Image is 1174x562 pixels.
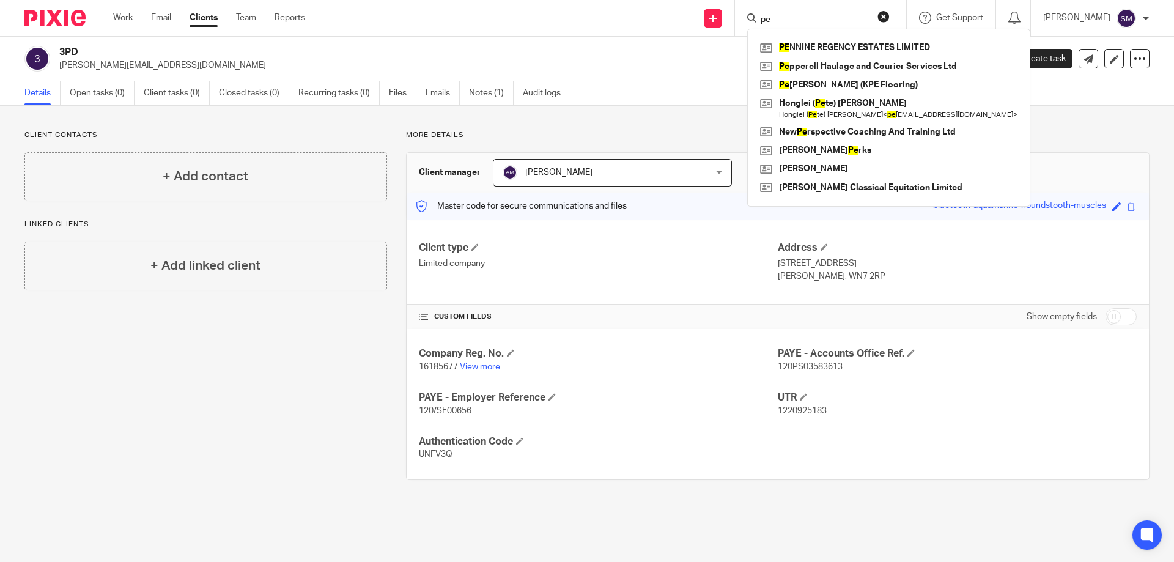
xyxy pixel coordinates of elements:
a: Email [151,12,171,24]
a: Open tasks (0) [70,81,135,105]
p: Master code for secure communications and files [416,200,627,212]
span: [PERSON_NAME] [525,168,593,177]
a: View more [460,363,500,371]
span: 120PS03583613 [778,363,843,371]
h4: PAYE - Employer Reference [419,391,778,404]
span: UNFV3Q [419,450,452,459]
a: Recurring tasks (0) [298,81,380,105]
img: svg%3E [1117,9,1136,28]
a: Clients [190,12,218,24]
a: Emails [426,81,460,105]
input: Search [759,15,869,26]
p: [PERSON_NAME][EMAIL_ADDRESS][DOMAIN_NAME] [59,59,983,72]
h2: 3PD [59,46,799,59]
a: Reports [275,12,305,24]
label: Show empty fields [1027,311,1097,323]
span: 1220925183 [778,407,827,415]
img: Pixie [24,10,86,26]
a: Details [24,81,61,105]
img: svg%3E [503,165,517,180]
a: Files [389,81,416,105]
h4: + Add contact [163,167,248,186]
h4: + Add linked client [150,256,260,275]
span: Get Support [936,13,983,22]
img: svg%3E [24,46,50,72]
h4: Company Reg. No. [419,347,778,360]
span: 16185677 [419,363,458,371]
span: 120/SF00656 [419,407,471,415]
a: Client tasks (0) [144,81,210,105]
a: Team [236,12,256,24]
h3: Client manager [419,166,481,179]
a: Work [113,12,133,24]
p: More details [406,130,1150,140]
a: Audit logs [523,81,570,105]
h4: Authentication Code [419,435,778,448]
p: [STREET_ADDRESS] [778,257,1137,270]
p: [PERSON_NAME] [1043,12,1110,24]
a: Notes (1) [469,81,514,105]
h4: CUSTOM FIELDS [419,312,778,322]
h4: UTR [778,391,1137,404]
button: Clear [877,10,890,23]
p: Client contacts [24,130,387,140]
h4: Client type [419,242,778,254]
p: Limited company [419,257,778,270]
h4: Address [778,242,1137,254]
a: Create task [1002,49,1072,68]
h4: PAYE - Accounts Office Ref. [778,347,1137,360]
p: [PERSON_NAME], WN7 2RP [778,270,1137,283]
a: Closed tasks (0) [219,81,289,105]
p: Linked clients [24,220,387,229]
